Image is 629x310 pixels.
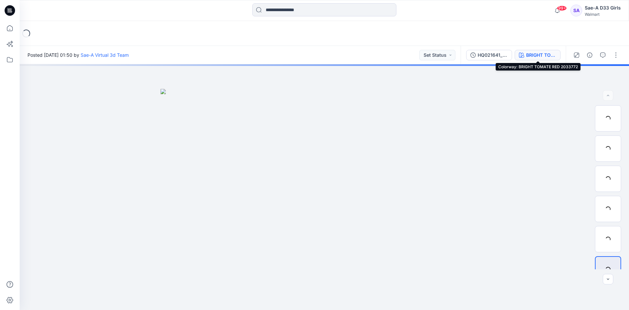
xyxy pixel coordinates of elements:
[584,50,595,60] button: Details
[585,4,621,12] div: Sae-A D33 Girls
[81,52,129,58] a: Sae-A Virtual 3d Team
[557,6,567,11] span: 99+
[478,52,508,59] div: HQ021641_FULL COLORWAYS
[515,50,561,60] button: BRIGHT TOMATE RED 2033772
[28,52,129,58] span: Posted [DATE] 01:50 by
[585,12,621,17] div: Walmart
[466,50,512,60] button: HQ021641_FULL COLORWAYS
[526,52,556,59] div: BRIGHT TOMATE RED 2033772
[570,5,582,16] div: SA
